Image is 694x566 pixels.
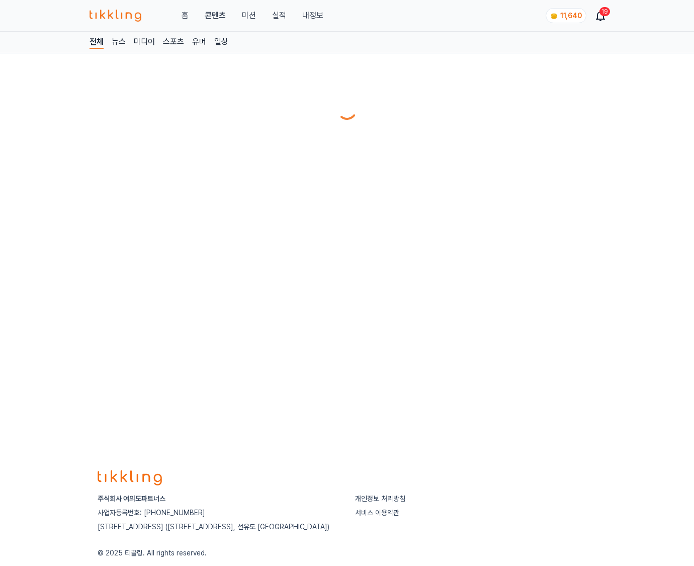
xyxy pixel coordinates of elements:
a: 실적 [272,10,286,22]
a: 19 [596,10,604,22]
p: © 2025 티끌링. All rights reserved. [98,548,596,558]
a: 뉴스 [112,36,126,49]
a: coin 11,640 [546,8,584,23]
a: 스포츠 [163,36,184,49]
span: 11,640 [560,12,582,20]
img: logo [98,470,162,485]
p: 사업자등록번호: [PHONE_NUMBER] [98,508,339,518]
img: coin [550,12,558,20]
a: 콘텐츠 [205,10,226,22]
a: 유머 [192,36,206,49]
p: 주식회사 여의도파트너스 [98,493,339,504]
a: 내정보 [302,10,323,22]
a: 전체 [90,36,104,49]
div: 19 [599,7,610,16]
a: 일상 [214,36,228,49]
a: 홈 [182,10,189,22]
button: 미션 [242,10,256,22]
a: 서비스 이용약관 [355,509,399,517]
p: [STREET_ADDRESS] ([STREET_ADDRESS], 선유도 [GEOGRAPHIC_DATA]) [98,522,339,532]
a: 개인정보 처리방침 [355,494,405,503]
a: 미디어 [134,36,155,49]
img: 티끌링 [90,10,141,22]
